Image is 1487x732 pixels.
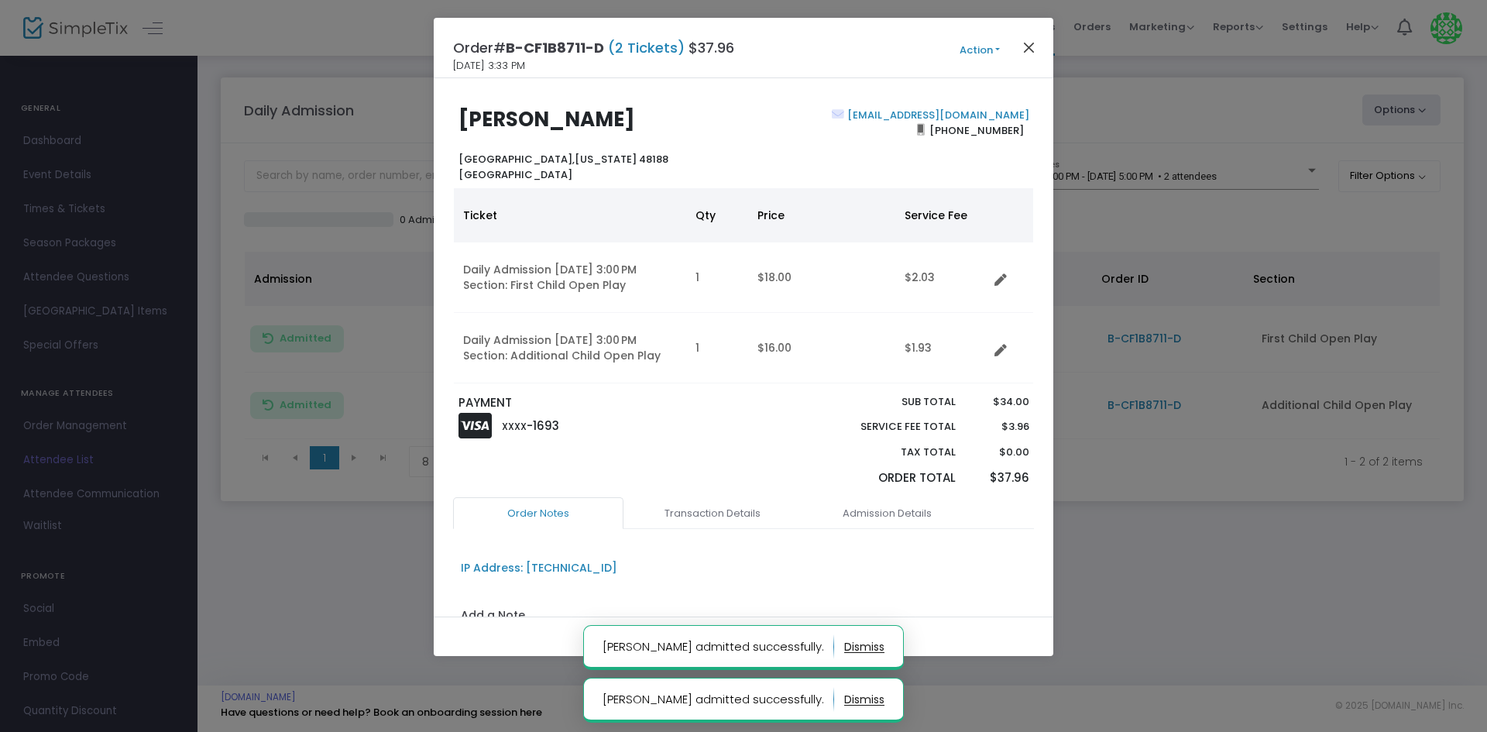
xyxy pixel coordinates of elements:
[802,497,972,530] a: Admission Details
[933,42,1026,59] button: Action
[824,445,956,460] p: Tax Total
[458,152,668,182] b: [US_STATE] 48188 [GEOGRAPHIC_DATA]
[895,242,988,313] td: $2.03
[461,607,525,627] label: Add a Note
[970,445,1029,460] p: $0.00
[454,242,686,313] td: Daily Admission [DATE] 3:00 PM Section: First Child Open Play
[453,37,734,58] h4: Order# $37.96
[748,313,895,383] td: $16.00
[458,152,575,167] span: [GEOGRAPHIC_DATA],
[970,469,1029,487] p: $37.96
[895,188,988,242] th: Service Fee
[970,419,1029,435] p: $3.96
[458,105,635,133] b: [PERSON_NAME]
[1019,37,1039,57] button: Close
[686,188,748,242] th: Qty
[454,188,1033,383] div: Data table
[824,394,956,410] p: Sub total
[453,58,525,74] span: [DATE] 3:33 PM
[603,634,834,659] p: [PERSON_NAME] admitted successfully.
[604,38,689,57] span: (2 Tickets)
[895,313,988,383] td: $1.93
[686,313,748,383] td: 1
[748,188,895,242] th: Price
[748,242,895,313] td: $18.00
[627,497,798,530] a: Transaction Details
[824,419,956,435] p: Service Fee Total
[844,687,884,712] button: dismiss
[925,118,1029,143] span: [PHONE_NUMBER]
[527,418,559,434] span: -1693
[502,420,527,433] span: XXXX
[603,687,834,712] p: [PERSON_NAME] admitted successfully.
[970,394,1029,410] p: $34.00
[454,188,686,242] th: Ticket
[506,38,604,57] span: B-CF1B8711-D
[454,313,686,383] td: Daily Admission [DATE] 3:00 PM Section: Additional Child Open Play
[686,242,748,313] td: 1
[453,497,623,530] a: Order Notes
[824,469,956,487] p: Order Total
[458,394,737,412] p: PAYMENT
[844,108,1029,122] a: [EMAIL_ADDRESS][DOMAIN_NAME]
[461,560,617,576] div: IP Address: [TECHNICAL_ID]
[844,634,884,659] button: dismiss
